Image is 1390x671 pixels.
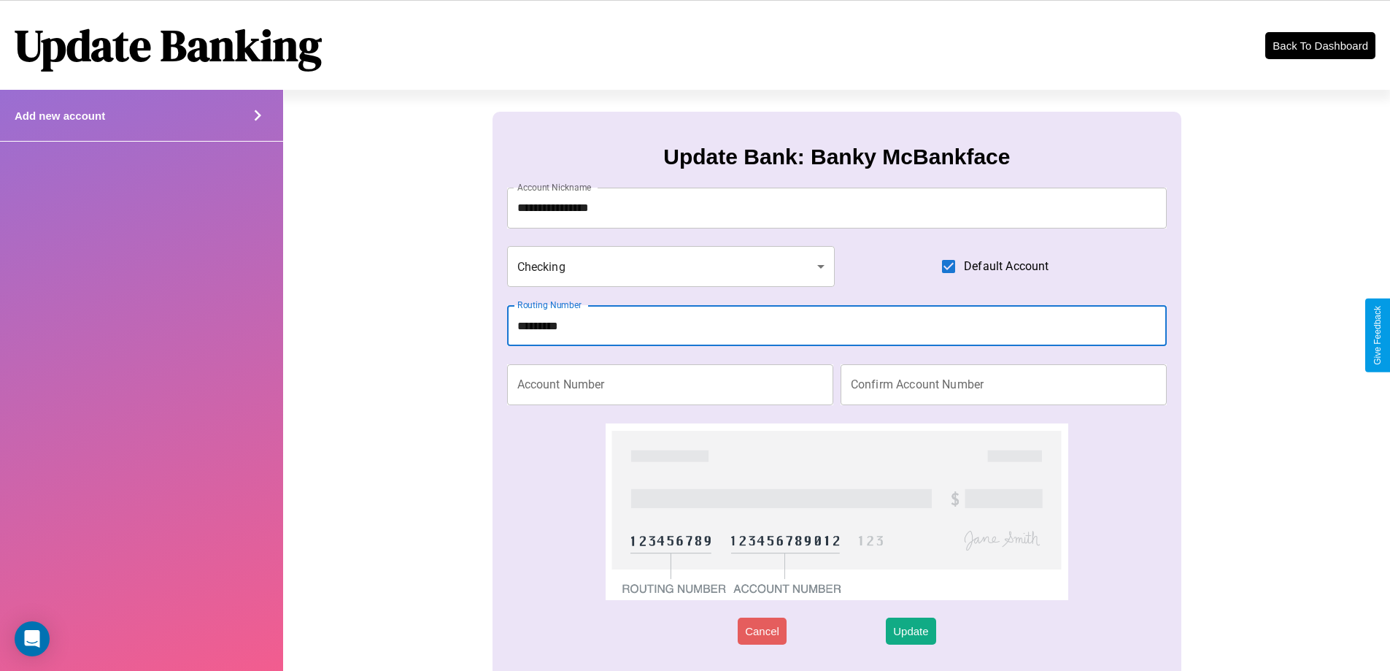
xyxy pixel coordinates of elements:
h1: Update Banking [15,15,322,75]
button: Update [886,618,935,645]
span: Default Account [964,258,1049,275]
div: Give Feedback [1372,306,1383,365]
h3: Update Bank: Banky McBankface [663,145,1010,169]
button: Cancel [738,618,787,645]
img: check [606,423,1067,600]
label: Account Nickname [517,181,592,193]
div: Checking [507,246,835,287]
div: Open Intercom Messenger [15,621,50,656]
button: Back To Dashboard [1265,32,1375,59]
h4: Add new account [15,110,105,122]
label: Routing Number [517,299,582,311]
